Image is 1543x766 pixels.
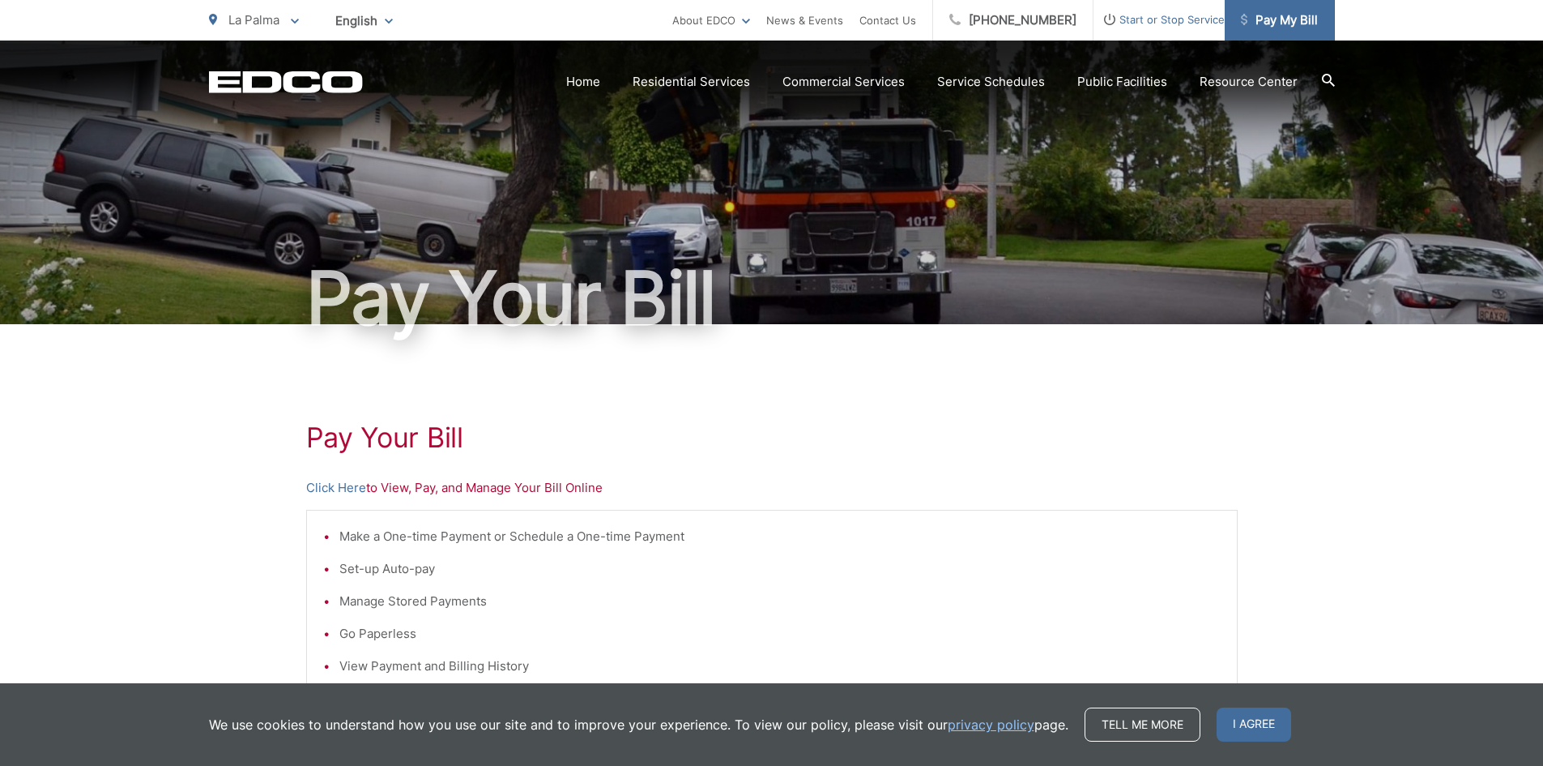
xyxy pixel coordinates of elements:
[306,478,366,498] a: Click Here
[1200,72,1298,92] a: Resource Center
[948,715,1034,734] a: privacy policy
[209,71,363,93] a: EDCD logo. Return to the homepage.
[339,527,1221,546] li: Make a One-time Payment or Schedule a One-time Payment
[859,11,916,30] a: Contact Us
[566,72,600,92] a: Home
[209,715,1068,734] p: We use cookies to understand how you use our site and to improve your experience. To view our pol...
[306,422,1238,454] h1: Pay Your Bill
[1085,708,1200,742] a: Tell me more
[228,12,279,28] span: La Palma
[339,559,1221,579] li: Set-up Auto-pay
[782,72,905,92] a: Commercial Services
[323,6,405,35] span: English
[1217,708,1291,742] span: I agree
[672,11,750,30] a: About EDCO
[766,11,843,30] a: News & Events
[339,592,1221,611] li: Manage Stored Payments
[339,624,1221,644] li: Go Paperless
[1241,11,1318,30] span: Pay My Bill
[306,478,1238,498] p: to View, Pay, and Manage Your Bill Online
[209,258,1335,339] h1: Pay Your Bill
[937,72,1045,92] a: Service Schedules
[633,72,750,92] a: Residential Services
[339,657,1221,676] li: View Payment and Billing History
[1077,72,1167,92] a: Public Facilities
